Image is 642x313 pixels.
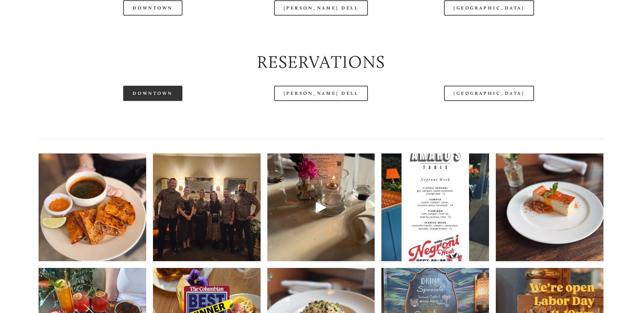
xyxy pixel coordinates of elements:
[496,135,603,279] img: Get cozy with our new seasonal menu, available everywhere 🍂 we&rsquo;re curious &mdash; which dis...
[381,135,489,279] img: Join us for Negroni Week! Each location is featuring their own unique specials ✨ runs through Sun...
[444,86,534,101] a: [GEOGRAPHIC_DATA]
[123,86,182,101] a: Downtown
[274,86,368,101] a: [PERSON_NAME] Dell
[39,50,603,74] h2: Reservations
[39,140,146,275] img: Some positive news for your feed: Quesabirria has landed at Amaro&rsquo;s Happy Hour 🙌
[135,153,279,261] img: In Castle Rock, there&rsquo;s a Saturday night tradition amongst the team &mdash; only this week ...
